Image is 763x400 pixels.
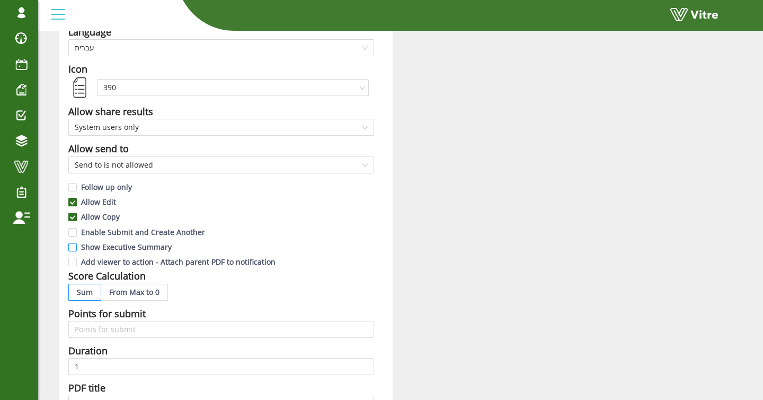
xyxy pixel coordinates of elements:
[77,182,136,192] span: Follow up only
[77,287,93,297] span: Sum
[68,358,374,375] input: Duration
[77,257,280,267] span: Add viewer to action - Attach parent PDF to notification
[68,268,146,283] div: Score Calculation
[103,80,362,95] span: 390
[75,157,368,173] span: Send to is not allowed
[68,104,153,119] div: Allow share results
[71,76,89,99] img: 390.png
[77,212,124,222] span: Allow Copy
[68,306,146,321] div: Points for submit
[77,227,209,237] span: Enable Submit and Create Another
[68,380,105,395] div: PDF title
[75,40,368,56] span: עברית
[68,24,111,39] div: Language
[77,242,176,252] span: Show Executive Summary
[75,119,368,135] span: System users only
[77,197,120,207] span: Allow Edit
[68,141,129,156] div: Allow send to
[109,287,159,297] span: From Max to 0
[68,62,87,76] div: Icon
[68,321,374,338] input: Points for submit
[68,343,108,358] div: Duration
